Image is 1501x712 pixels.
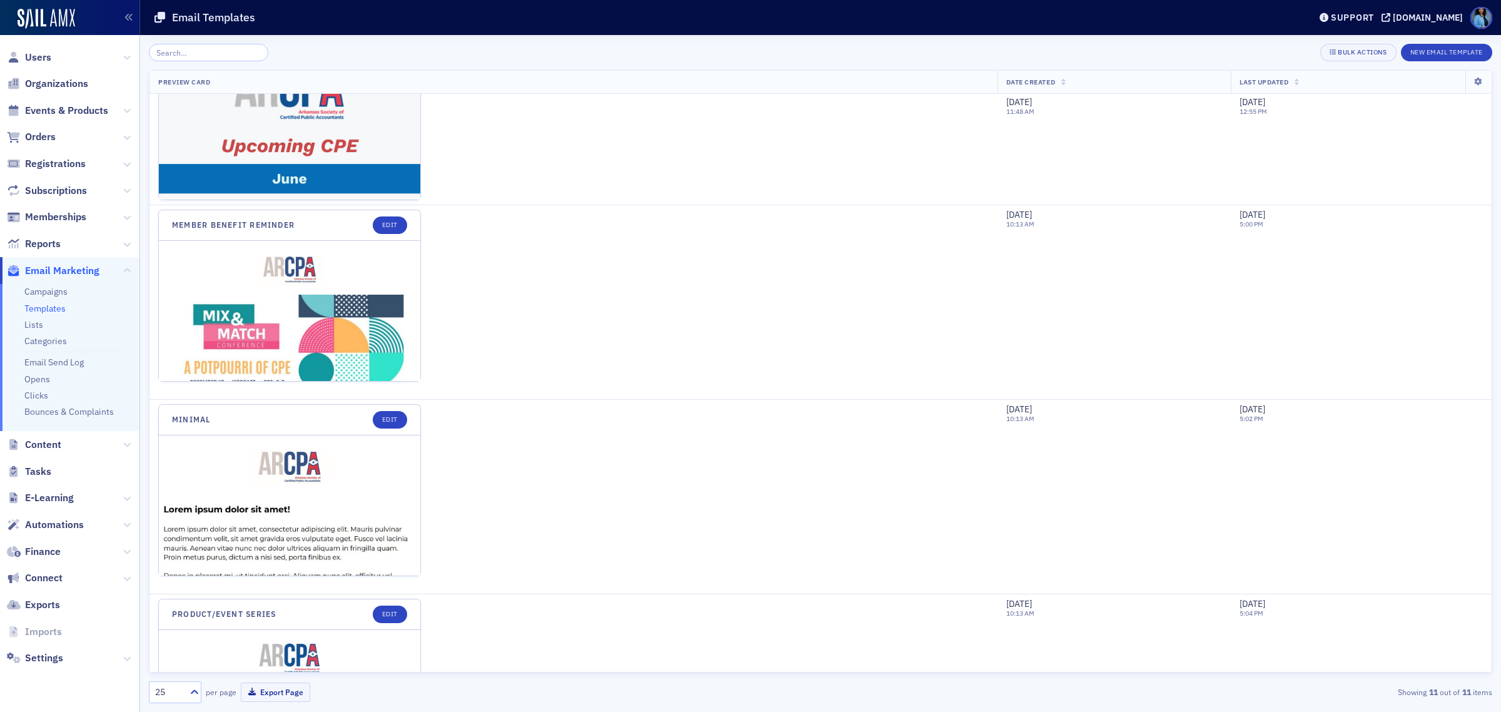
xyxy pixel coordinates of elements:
[7,184,87,198] a: Subscriptions
[7,651,63,665] a: Settings
[1338,49,1387,56] div: Bulk Actions
[1240,220,1263,228] time: 5:00 PM
[25,465,51,479] span: Tasks
[1006,96,1032,108] span: [DATE]
[25,598,60,612] span: Exports
[7,545,61,559] a: Finance
[1460,686,1473,698] strong: 11
[7,625,62,639] a: Imports
[1240,209,1265,220] span: [DATE]
[25,438,61,452] span: Content
[25,77,88,91] span: Organizations
[1240,108,1267,116] time: 12:55 PM
[25,237,61,251] span: Reports
[149,44,268,61] input: Search…
[25,130,56,144] span: Orders
[7,51,51,64] a: Users
[1401,44,1492,61] button: New Email Template
[1006,404,1032,415] span: [DATE]
[18,9,75,29] img: SailAMX
[373,411,407,429] a: Edit
[25,651,63,665] span: Settings
[172,415,211,424] a: Minimal
[7,465,51,479] a: Tasks
[24,357,84,368] a: Email Send Log
[172,10,255,25] h1: Email Templates
[25,210,86,224] span: Memberships
[7,264,99,278] a: Email Marketing
[1240,609,1263,618] time: 5:04 PM
[24,374,50,385] a: Opens
[7,518,84,532] a: Automations
[25,184,87,198] span: Subscriptions
[241,683,310,702] button: Export Page
[1382,13,1467,22] button: [DOMAIN_NAME]
[1006,108,1034,116] time: 11:48 AM
[25,264,99,278] span: Email Marketing
[373,216,407,234] a: Edit
[206,686,236,698] label: per page
[7,237,61,251] a: Reports
[1240,78,1288,86] span: Last Updated
[24,390,48,401] a: Clicks
[24,406,114,417] a: Bounces & Complaints
[1006,609,1034,618] time: 10:13 AM
[1006,598,1032,609] span: [DATE]
[25,625,62,639] span: Imports
[1240,598,1265,609] span: [DATE]
[7,157,86,171] a: Registrations
[7,571,63,585] a: Connect
[25,518,84,532] span: Automations
[25,571,63,585] span: Connect
[25,157,86,171] span: Registrations
[1006,414,1034,423] time: 10:13 AM
[25,51,51,64] span: Users
[25,545,61,559] span: Finance
[7,130,56,144] a: Orders
[25,104,108,118] span: Events & Products
[1006,209,1032,220] span: [DATE]
[172,220,295,230] a: Member Benefit Reminder
[158,78,210,86] span: Preview Card
[1240,96,1265,108] span: [DATE]
[1240,404,1265,415] span: [DATE]
[7,77,88,91] a: Organizations
[1331,12,1374,23] div: Support
[24,319,43,330] a: Lists
[7,210,86,224] a: Memberships
[1470,7,1492,29] span: Profile
[1320,44,1396,61] button: Bulk Actions
[24,303,66,314] a: Templates
[7,491,74,505] a: E-Learning
[24,335,67,347] a: Categories
[1240,414,1263,423] time: 5:02 PM
[7,438,61,452] a: Content
[1006,220,1034,228] time: 10:13 AM
[1427,686,1440,698] strong: 11
[1401,46,1492,57] a: New Email Template
[373,606,407,623] a: Edit
[25,491,74,505] span: E-Learning
[155,686,183,699] div: 25
[1053,686,1492,698] div: Showing out of items
[7,104,108,118] a: Events & Products
[1393,12,1463,23] div: [DOMAIN_NAME]
[172,609,276,619] a: Product/Event Series
[24,286,68,297] a: Campaigns
[7,598,60,612] a: Exports
[1006,78,1055,86] span: Date Created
